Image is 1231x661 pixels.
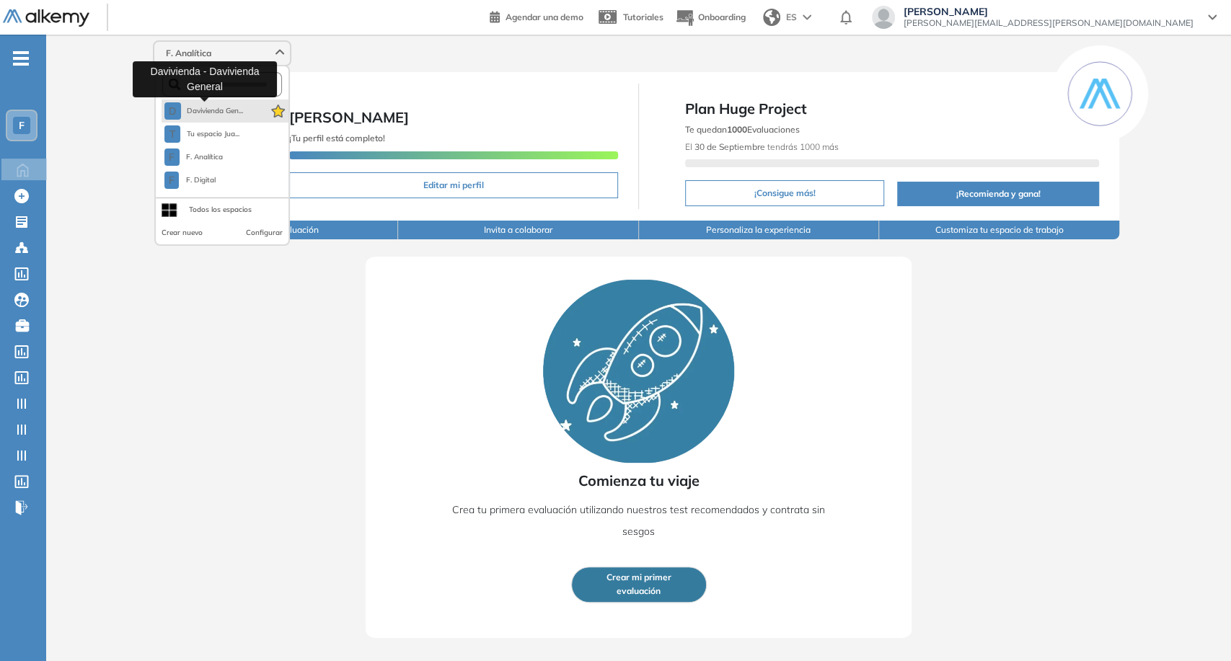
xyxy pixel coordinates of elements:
[186,128,239,140] span: Tu espacio Jua...
[904,6,1194,17] span: [PERSON_NAME]
[506,12,583,22] span: Agendar una demo
[133,61,277,97] div: Davivienda - Davivienda General
[185,174,217,186] span: F. Digital
[490,7,583,25] a: Agendar una demo
[13,57,29,60] i: -
[289,172,618,198] button: Editar mi perfil
[19,120,25,131] span: F
[803,14,811,20] img: arrow
[623,12,663,22] span: Tutoriales
[185,151,224,163] span: F. Analítica
[694,141,765,152] b: 30 de Septiembre
[164,102,244,120] button: DDavivienda Gen...
[169,128,175,140] span: T
[685,124,800,135] span: Te quedan Evaluaciones
[169,105,176,117] span: D
[289,133,385,143] span: ¡Tu perfil está completo!
[685,98,1099,120] span: Plan Huge Project
[246,227,283,239] button: Configurar
[698,12,746,22] span: Onboarding
[164,125,240,143] button: TTu espacio Jua...
[904,17,1194,29] span: [PERSON_NAME][EMAIL_ADDRESS][PERSON_NAME][DOMAIN_NAME]
[189,204,252,216] div: Todos los espacios
[166,48,211,59] span: F. Analítica
[727,124,747,135] b: 1000
[169,151,175,163] span: F
[162,227,203,239] button: Crear nuevo
[786,11,797,24] span: ES
[675,2,746,33] button: Onboarding
[578,470,700,492] span: Comienza tu viaje
[543,280,734,463] img: Rocket
[639,221,879,239] button: Personaliza la experiencia
[289,108,409,126] span: [PERSON_NAME]
[437,499,840,542] p: Crea tu primera evaluación utilizando nuestros test recomendados y contrata sin sesgos
[606,571,671,585] span: Crear mi primer
[169,174,175,186] span: F
[187,105,244,117] span: Davivienda Gen...
[763,9,780,26] img: world
[398,221,638,239] button: Invita a colaborar
[571,567,707,603] button: Crear mi primerevaluación
[685,141,839,152] span: El tendrás 1000 más
[879,221,1119,239] button: Customiza tu espacio de trabajo
[897,182,1099,206] button: ¡Recomienda y gana!
[3,9,89,27] img: Logo
[164,172,217,189] button: FF. Digital
[685,180,884,206] button: ¡Consigue más!
[164,148,224,166] button: FF. Analítica
[617,585,661,598] span: evaluación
